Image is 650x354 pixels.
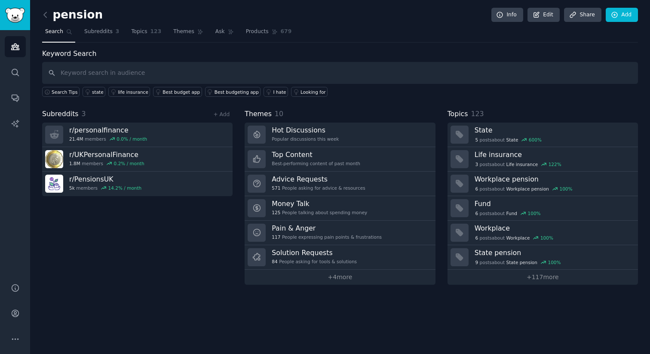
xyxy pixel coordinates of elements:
div: members [69,136,147,142]
a: Pain & Anger117People expressing pain points & frustrations [245,221,435,245]
div: 100 % [528,210,541,216]
span: 84 [272,259,277,265]
a: Looking for [291,87,328,97]
h3: r/ personalfinance [69,126,147,135]
a: Best budgeting app [205,87,261,97]
span: Subreddits [84,28,113,36]
div: Looking for [300,89,326,95]
span: 5k [69,185,75,191]
a: Fund6postsaboutFund100% [448,196,638,221]
div: Best budgeting app [215,89,259,95]
a: life insurance [108,87,150,97]
span: Search [45,28,63,36]
span: Topics [448,109,468,120]
span: 6 [475,186,478,192]
span: 125 [272,209,280,215]
span: 6 [475,210,478,216]
span: Themes [245,109,272,120]
a: +117more [448,270,638,285]
a: Add [606,8,638,22]
a: Topics123 [128,25,164,43]
span: Products [246,28,269,36]
div: People asking for advice & resources [272,185,365,191]
button: Search Tips [42,87,80,97]
div: members [69,160,144,166]
a: Themes [170,25,206,43]
div: post s about [475,160,562,168]
span: Fund [506,210,517,216]
a: Ask [212,25,237,43]
div: People talking about spending money [272,209,367,215]
span: 3 [475,161,478,167]
h3: Pain & Anger [272,224,382,233]
div: Popular discussions this week [272,136,339,142]
span: Subreddits [42,109,79,120]
h3: State pension [475,248,632,257]
span: Search Tips [52,89,78,95]
h3: Advice Requests [272,175,365,184]
span: Workplace [506,235,530,241]
a: Subreddits3 [81,25,122,43]
span: 10 [275,110,283,118]
h3: Life insurance [475,150,632,159]
span: 5 [475,137,478,143]
a: state [83,87,105,97]
a: Life insurance3postsaboutLife insurance122% [448,147,638,172]
div: 0.0 % / month [117,136,147,142]
div: 100 % [540,235,553,241]
div: 600 % [529,137,542,143]
h3: State [475,126,632,135]
span: State pension [506,259,537,265]
a: Workplace6postsaboutWorkplace100% [448,221,638,245]
h3: Money Talk [272,199,367,208]
a: + Add [213,111,230,117]
h3: Hot Discussions [272,126,339,135]
span: Life insurance [506,161,538,167]
img: PensionsUK [45,175,63,193]
a: Products679 [243,25,294,43]
div: members [69,185,141,191]
span: Topics [131,28,147,36]
div: People asking for tools & solutions [272,259,357,265]
div: 122 % [549,161,561,167]
h3: Solution Requests [272,248,357,257]
div: post s about [475,259,562,266]
a: Search [42,25,75,43]
span: 9 [475,259,478,265]
a: State5postsaboutState600% [448,123,638,147]
span: 123 [150,28,162,36]
h3: r/ PensionsUK [69,175,141,184]
a: Advice Requests571People asking for advice & resources [245,172,435,196]
a: Solution Requests84People asking for tools & solutions [245,245,435,270]
div: post s about [475,136,543,144]
div: post s about [475,209,542,217]
div: life insurance [118,89,148,95]
img: UKPersonalFinance [45,150,63,168]
a: +4more [245,270,435,285]
span: State [506,137,518,143]
div: Best budget app [162,89,200,95]
div: post s about [475,185,573,193]
h3: Workplace [475,224,632,233]
a: r/PensionsUK5kmembers14.2% / month [42,172,233,196]
span: 679 [281,28,292,36]
a: Edit [527,8,560,22]
a: Info [491,8,523,22]
span: 123 [471,110,484,118]
span: Themes [173,28,194,36]
div: 14.2 % / month [108,185,142,191]
h3: Top Content [272,150,360,159]
span: 6 [475,235,478,241]
a: Money Talk125People talking about spending money [245,196,435,221]
h3: r/ UKPersonalFinance [69,150,144,159]
a: I hate [264,87,288,97]
span: 3 [116,28,120,36]
div: I hate [273,89,286,95]
span: Ask [215,28,225,36]
h2: pension [42,8,103,22]
span: 21.4M [69,136,83,142]
div: 100 % [548,259,561,265]
input: Keyword search in audience [42,62,638,84]
h3: Fund [475,199,632,208]
span: Workplace pension [506,186,549,192]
